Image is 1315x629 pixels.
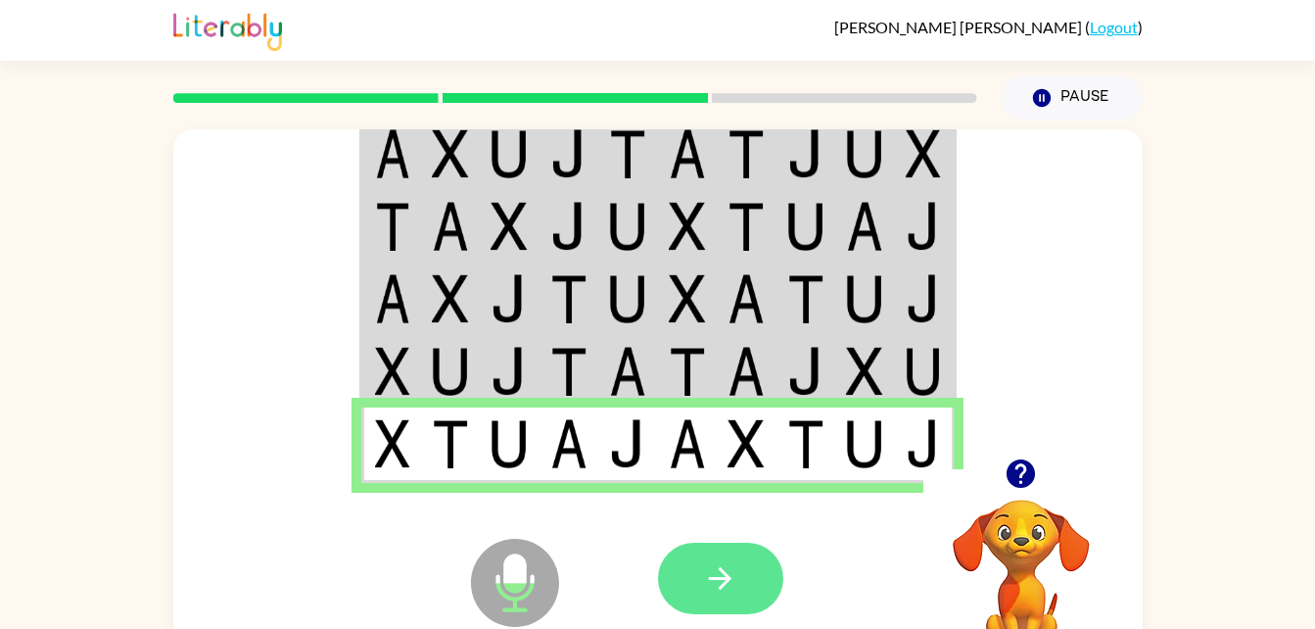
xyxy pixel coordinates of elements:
img: j [787,347,824,396]
img: u [491,129,528,178]
img: j [491,274,528,323]
img: j [550,129,587,178]
img: a [609,347,646,396]
img: x [846,347,883,396]
span: [PERSON_NAME] [PERSON_NAME] [834,18,1085,36]
img: t [432,419,469,468]
img: u [846,419,883,468]
img: u [609,274,646,323]
img: x [375,419,410,468]
a: Logout [1090,18,1138,36]
img: t [787,419,824,468]
img: t [609,129,646,178]
img: u [846,274,883,323]
img: a [728,347,765,396]
img: u [491,419,528,468]
img: a [846,202,883,251]
img: a [669,419,706,468]
img: x [491,202,528,251]
img: u [432,347,469,396]
img: j [491,347,528,396]
img: a [375,274,410,323]
img: a [550,419,587,468]
img: u [609,202,646,251]
img: t [728,202,765,251]
img: t [669,347,706,396]
img: a [432,202,469,251]
img: u [906,347,941,396]
img: u [787,202,824,251]
img: j [906,202,941,251]
img: x [906,129,941,178]
img: j [609,419,646,468]
img: x [669,202,706,251]
img: j [906,274,941,323]
img: t [787,274,824,323]
img: x [375,347,410,396]
img: u [846,129,883,178]
img: j [906,419,941,468]
img: x [728,419,765,468]
img: a [375,129,410,178]
img: t [550,274,587,323]
img: t [728,129,765,178]
img: j [787,129,824,178]
img: x [432,129,469,178]
img: j [550,202,587,251]
img: t [375,202,410,251]
img: x [432,274,469,323]
img: t [550,347,587,396]
img: a [728,274,765,323]
img: a [669,129,706,178]
img: x [669,274,706,323]
button: Pause [1001,75,1143,121]
img: Literably [173,8,282,51]
div: ( ) [834,18,1143,36]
